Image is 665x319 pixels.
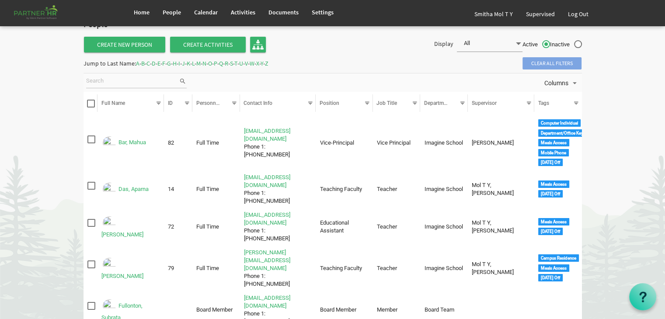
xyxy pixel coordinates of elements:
img: Emp-2633ee26-115b-439e-a7b8-ddb0d1dd37df.png [101,257,117,272]
a: [EMAIL_ADDRESS][DOMAIN_NAME] [244,174,290,188]
td: aparna@imagineschools.inPhone 1: +919668736179 is template cell column header Contact Info [240,172,316,207]
a: Organisation Chart [250,37,266,52]
span: Active [522,41,550,49]
div: Search [85,73,188,92]
td: Ekka, Shobha Rani is template cell column header Full Name [97,247,164,290]
a: [PERSON_NAME][EMAIL_ADDRESS][DOMAIN_NAME] [244,249,290,271]
span: Supervisor [471,100,496,106]
a: [EMAIL_ADDRESS][DOMAIN_NAME] [244,128,290,142]
span: K [187,59,190,67]
td: Vice Principal column header Job Title [373,117,421,170]
span: Y [261,59,263,67]
span: Settings [312,8,334,16]
td: Das, Lisa is template cell column header Full Name [97,209,164,244]
div: [DATE] Off [538,228,563,235]
span: D [152,59,156,67]
img: Emp-c187bc14-d8fd-4524-baee-553e9cfda99b.png [101,135,117,151]
span: M [196,59,201,67]
td: Full Time column header Personnel Type [192,209,240,244]
span: V [245,59,248,67]
span: W [250,59,254,67]
td: Mol T Y, Smitha column header Supervisor [468,247,534,290]
span: Activities [231,8,255,16]
td: Mol T Y, Smitha column header Supervisor [468,209,534,244]
td: Imagine School column header Departments [420,117,468,170]
span: G [167,59,171,67]
td: 72 column header ID [164,209,192,244]
div: Department/Office Keys [538,129,588,137]
span: S [230,59,233,67]
span: Job Title [376,100,397,106]
div: [DATE] Off [538,274,563,281]
td: 82 column header ID [164,117,192,170]
span: R [225,59,228,67]
div: Meals Access [538,139,569,146]
h2: People [84,20,156,29]
td: checkbox [84,172,98,207]
td: checkbox [84,247,98,290]
input: Search [86,75,179,88]
td: <div class="tag label label-default">Computer Individual</div> <div class="tag label label-defaul... [534,117,582,170]
span: Position [320,100,339,106]
span: E [157,59,160,67]
div: Columns [543,73,581,92]
span: X [256,59,259,67]
td: Educational Assistant column header Position [316,209,373,244]
td: viceprincipal@imagineschools.in Phone 1: +918455884273 is template cell column header Contact Info [240,117,316,170]
span: L [192,59,195,67]
a: [EMAIL_ADDRESS][DOMAIN_NAME] [244,212,290,226]
span: F [162,59,165,67]
td: Imagine School column header Departments [420,172,468,207]
span: N [202,59,206,67]
span: U [239,59,243,67]
div: [DATE] Off [538,159,563,166]
span: search [179,76,187,86]
span: O [208,59,212,67]
div: Mobile Phone [538,149,569,156]
td: Imagine School column header Departments [420,209,468,244]
td: Teacher column header Job Title [373,247,421,290]
a: Smitha Mol T Y [468,2,519,26]
td: Das, Aparna is template cell column header Full Name [97,172,164,207]
span: Personnel Type [196,100,233,106]
span: Clear all filters [522,57,581,69]
td: Nayak, Labanya Rekha column header Supervisor [468,117,534,170]
td: Teaching Faculty column header Position [316,247,373,290]
td: <div class="tag label label-default">Campus Residence</div> <div class="tag label label-default">... [534,247,582,290]
div: Jump to Last Name: - - - - - - - - - - - - - - - - - - - - - - - - - [84,56,268,70]
a: [EMAIL_ADDRESS][DOMAIN_NAME] [244,295,290,309]
td: Bar, Mahua is template cell column header Full Name [97,117,164,170]
span: Z [265,59,268,67]
span: Q [219,59,223,67]
td: Teacher column header Job Title [373,172,421,207]
td: <div class="tag label label-default">Meals Access</div> <div class="tag label label-default">Sund... [534,209,582,244]
td: Full Time column header Personnel Type [192,172,240,207]
span: J [182,59,185,67]
span: People [163,8,181,16]
span: Calendar [194,8,218,16]
img: org-chart.svg [252,39,264,50]
td: Mol T Y, Smitha column header Supervisor [468,172,534,207]
div: Campus Residence [538,254,579,262]
span: Departments [424,100,454,106]
a: Das, Aparna [118,186,149,192]
div: Meals Access [538,264,569,272]
span: A [136,59,139,67]
span: Inactive [550,41,582,49]
td: Full Time column header Personnel Type [192,247,240,290]
img: Emp-d106ab57-77a4-460e-8e39-c3c217cc8641.png [101,215,117,231]
div: [DATE] Off [538,190,563,198]
td: shobha@imagineschools.inPhone 1: +919102065904 is template cell column header Contact Info [240,247,316,290]
td: Teaching Faculty column header Position [316,172,373,207]
span: Tags [538,100,549,106]
span: ID [168,100,173,106]
a: [PERSON_NAME] [101,273,143,279]
span: Contact Info [244,100,272,106]
td: Full Time column header Personnel Type [192,117,240,170]
span: Supervised [526,10,555,18]
span: Home [134,8,150,16]
td: 14 column header ID [164,172,192,207]
td: lisadas@imagineschools.inPhone 1: +919692981119 is template cell column header Contact Info [240,209,316,244]
a: Log Out [561,2,595,26]
td: checkbox [84,117,98,170]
